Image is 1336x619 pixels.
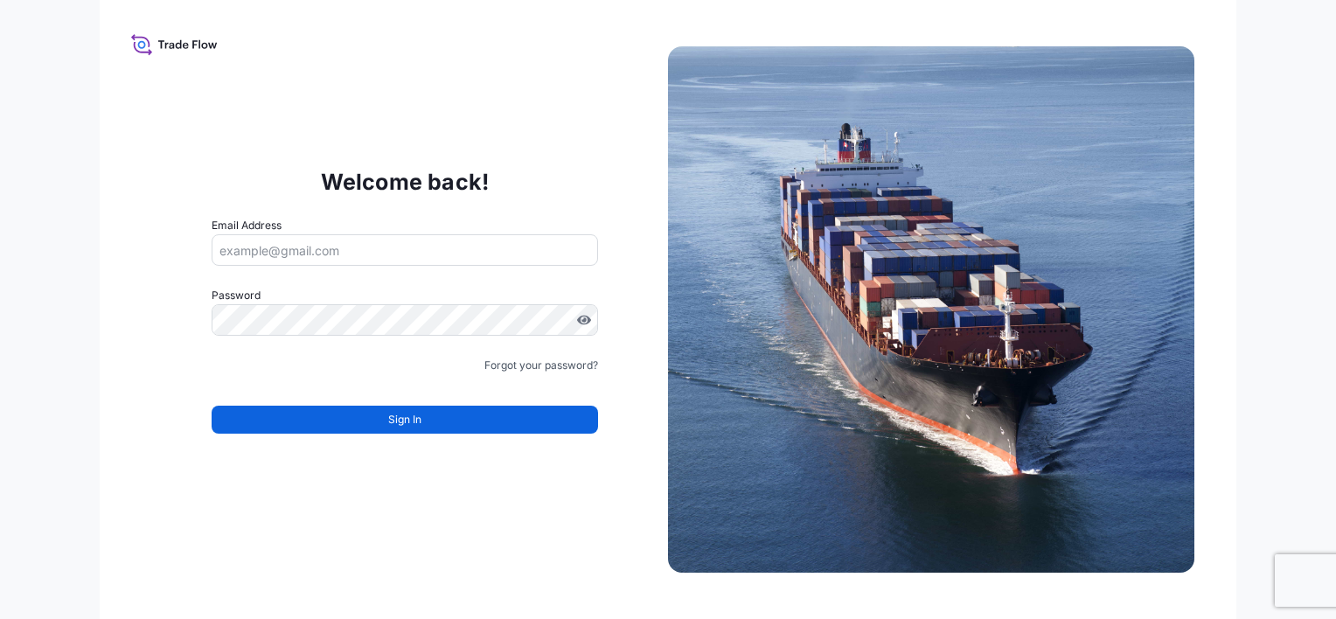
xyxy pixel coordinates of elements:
[212,406,598,434] button: Sign In
[577,313,591,327] button: Show password
[321,168,490,196] p: Welcome back!
[484,357,598,374] a: Forgot your password?
[212,287,598,304] label: Password
[212,217,282,234] label: Email Address
[668,46,1194,573] img: Ship illustration
[388,411,421,428] span: Sign In
[212,234,598,266] input: example@gmail.com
